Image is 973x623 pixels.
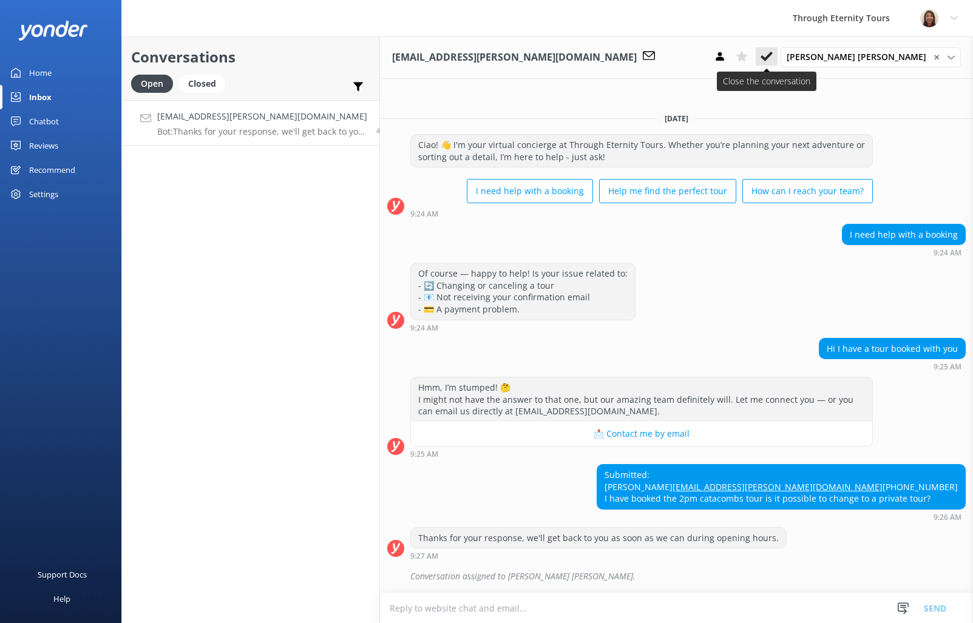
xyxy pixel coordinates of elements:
[122,100,379,146] a: [EMAIL_ADDRESS][PERSON_NAME][DOMAIN_NAME]Bot:Thanks for your response, we'll get back to you as s...
[38,562,87,587] div: Support Docs
[18,21,88,41] img: yonder-white-logo.png
[179,75,225,93] div: Closed
[29,61,52,85] div: Home
[157,126,367,137] p: Bot: Thanks for your response, we'll get back to you as soon as we can during opening hours.
[819,362,966,371] div: Sep 05 2025 09:25am (UTC +02:00) Europe/Amsterdam
[179,76,231,90] a: Closed
[411,263,635,319] div: Of course — happy to help! Is your issue related to: - 🔄 Changing or canceling a tour - 📧 Not rec...
[392,50,637,66] h3: [EMAIL_ADDRESS][PERSON_NAME][DOMAIN_NAME]
[411,377,872,422] div: Hmm, I’m stumped! 🤔 I might not have the answer to that one, but our amazing team definitely will...
[411,422,872,446] button: 📩 Contact me by email
[819,338,965,359] div: Hi I have a tour booked with you
[410,566,966,587] div: Conversation assigned to [PERSON_NAME] [PERSON_NAME].
[29,133,58,158] div: Reviews
[131,75,173,93] div: Open
[410,551,787,560] div: Sep 05 2025 09:27am (UTC +02:00) Europe/Amsterdam
[410,325,438,332] strong: 9:24 AM
[411,528,786,548] div: Thanks for your response, we'll get back to you as soon as we can during opening hours.
[53,587,70,611] div: Help
[842,248,966,257] div: Sep 05 2025 09:24am (UTC +02:00) Europe/Amsterdam
[920,9,938,27] img: 725-1755267273.png
[597,513,966,521] div: Sep 05 2025 09:26am (UTC +02:00) Europe/Amsterdam
[29,85,52,109] div: Inbox
[410,209,873,218] div: Sep 05 2025 09:24am (UTC +02:00) Europe/Amsterdam
[131,45,370,69] h2: Conversations
[597,465,965,509] div: Submitted: [PERSON_NAME] [PHONE_NUMBER] I have booked the 2pm catacombs tour is it possible to ch...
[787,50,934,64] span: [PERSON_NAME] [PERSON_NAME]
[410,553,438,560] strong: 9:27 AM
[673,481,883,493] a: [EMAIL_ADDRESS][PERSON_NAME][DOMAIN_NAME]
[131,76,179,90] a: Open
[410,210,438,218] strong: 9:24 AM
[29,158,75,182] div: Recommend
[29,109,59,133] div: Chatbot
[934,249,961,257] strong: 9:24 AM
[411,135,872,167] div: Ciao! 👋 I'm your virtual concierge at Through Eternity Tours. Whether you’re planning your next a...
[467,179,593,203] button: I need help with a booking
[934,52,940,63] span: ✕
[842,224,965,245] div: I need help with a booking
[657,113,696,124] span: [DATE]
[934,363,961,371] strong: 9:25 AM
[410,323,636,332] div: Sep 05 2025 09:24am (UTC +02:00) Europe/Amsterdam
[29,182,58,206] div: Settings
[376,126,385,136] span: Sep 05 2025 09:26am (UTC +02:00) Europe/Amsterdam
[157,110,367,123] h4: [EMAIL_ADDRESS][PERSON_NAME][DOMAIN_NAME]
[781,47,961,67] div: Assign User
[934,514,961,521] strong: 9:26 AM
[599,179,736,203] button: Help me find the perfect tour
[387,566,966,587] div: 2025-09-05T11:57:55.723
[410,451,438,458] strong: 9:25 AM
[742,179,873,203] button: How can I reach your team?
[410,450,873,458] div: Sep 05 2025 09:25am (UTC +02:00) Europe/Amsterdam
